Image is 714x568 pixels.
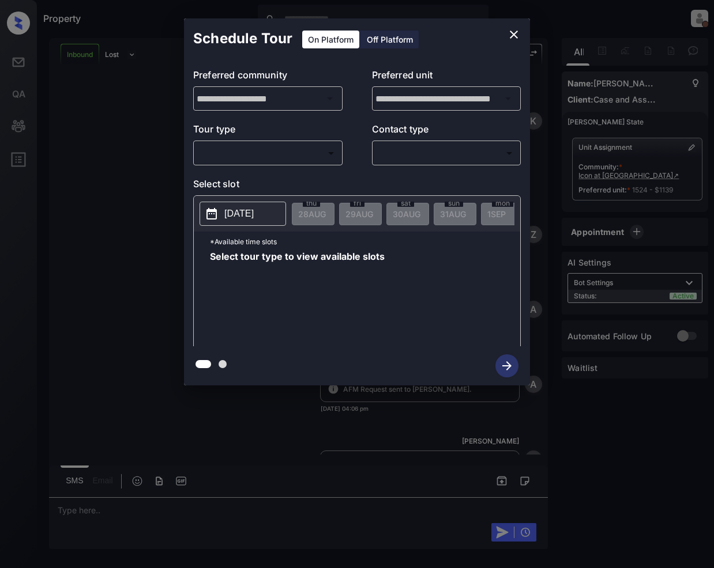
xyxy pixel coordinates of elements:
[193,122,343,141] p: Tour type
[210,252,385,344] span: Select tour type to view available slots
[184,18,302,59] h2: Schedule Tour
[372,122,521,141] p: Contact type
[200,202,286,226] button: [DATE]
[502,23,525,46] button: close
[210,232,520,252] p: *Available time slots
[193,177,521,195] p: Select slot
[224,207,254,221] p: [DATE]
[361,31,419,48] div: Off Platform
[372,68,521,86] p: Preferred unit
[302,31,359,48] div: On Platform
[193,68,343,86] p: Preferred community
